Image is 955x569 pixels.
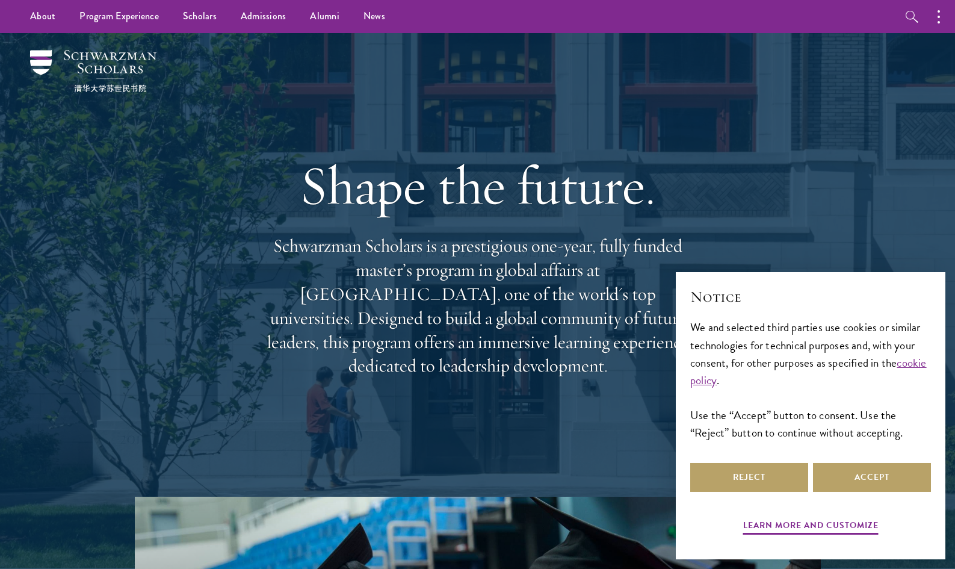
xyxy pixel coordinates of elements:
h1: Shape the future. [261,152,694,219]
img: Schwarzman Scholars [30,50,156,92]
a: cookie policy [690,354,927,389]
button: Accept [813,463,931,492]
h2: Notice [690,287,931,307]
p: Schwarzman Scholars is a prestigious one-year, fully funded master’s program in global affairs at... [261,234,694,378]
button: Reject [690,463,808,492]
button: Learn more and customize [743,518,879,536]
div: We and selected third parties use cookies or similar technologies for technical purposes and, wit... [690,319,931,441]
